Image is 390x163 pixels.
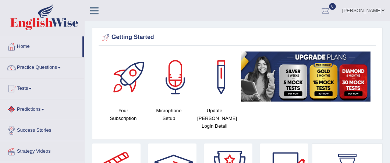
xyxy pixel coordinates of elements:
[195,107,234,130] h4: Update [PERSON_NAME] Login Detail
[0,141,84,160] a: Strategy Videos
[241,52,370,102] img: small5.jpg
[100,32,374,43] div: Getting Started
[0,120,84,139] a: Success Stories
[0,99,84,118] a: Predictions
[329,3,336,10] span: 0
[0,78,84,97] a: Tests
[150,107,188,122] h4: Microphone Setup
[0,36,82,55] a: Home
[0,57,84,76] a: Practice Questions
[104,107,142,122] h4: Your Subscription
